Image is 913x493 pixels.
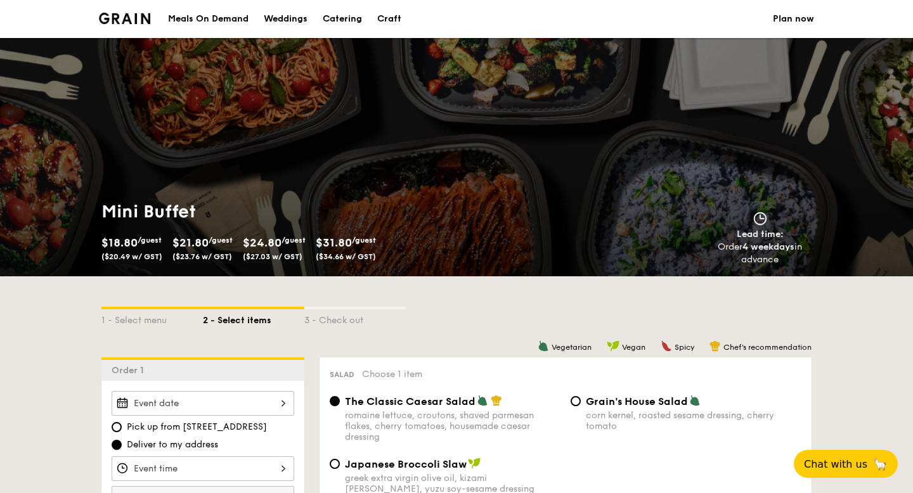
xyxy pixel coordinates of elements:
div: 2 - Select items [203,309,304,327]
div: Order in advance [703,241,817,266]
span: ($23.76 w/ GST) [172,252,232,261]
span: Choose 1 item [362,369,422,380]
img: icon-chef-hat.a58ddaea.svg [709,340,721,352]
span: Chef's recommendation [723,343,812,352]
input: The Classic Caesar Saladromaine lettuce, croutons, shaved parmesan flakes, cherry tomatoes, house... [330,396,340,406]
img: Grain [99,13,150,24]
img: icon-vegetarian.fe4039eb.svg [689,395,701,406]
input: Event time [112,456,294,481]
a: Logotype [99,13,150,24]
img: icon-vegan.f8ff3823.svg [468,458,481,469]
span: /guest [282,236,306,245]
span: Vegan [622,343,645,352]
span: /guest [352,236,376,245]
div: 1 - Select menu [101,309,203,327]
span: 🦙 [872,457,888,471]
span: Spicy [675,343,694,352]
input: Japanese Broccoli Slawgreek extra virgin olive oil, kizami [PERSON_NAME], yuzu soy-sesame dressing [330,459,340,469]
input: Event date [112,391,294,416]
span: Vegetarian [552,343,592,352]
span: Pick up from [STREET_ADDRESS] [127,421,267,433]
span: ($20.49 w/ GST) [101,252,162,261]
span: $18.80 [101,236,138,250]
input: Deliver to my address [112,440,122,450]
img: icon-clock.2db775ea.svg [751,212,770,226]
span: Japanese Broccoli Slaw [345,458,467,470]
span: Order 1 [112,365,149,376]
img: icon-vegetarian.fe4039eb.svg [477,395,488,406]
div: corn kernel, roasted sesame dressing, cherry tomato [586,410,801,432]
span: /guest [209,236,233,245]
span: Chat with us [804,458,867,470]
span: $31.80 [316,236,352,250]
span: Lead time: [737,229,784,240]
span: ($34.66 w/ GST) [316,252,376,261]
span: Salad [330,370,354,379]
strong: 4 weekdays [742,241,794,252]
img: icon-spicy.37a8142b.svg [661,340,672,352]
div: 3 - Check out [304,309,406,327]
span: The Classic Caesar Salad [345,395,476,407]
span: $21.80 [172,236,209,250]
span: $24.80 [243,236,282,250]
div: romaine lettuce, croutons, shaved parmesan flakes, cherry tomatoes, housemade caesar dressing [345,410,560,442]
button: Chat with us🦙 [794,450,898,478]
input: Pick up from [STREET_ADDRESS] [112,422,122,432]
span: /guest [138,236,162,245]
span: Grain's House Salad [586,395,688,407]
input: Grain's House Saladcorn kernel, roasted sesame dressing, cherry tomato [571,396,581,406]
h1: Mini Buffet [101,200,451,223]
img: icon-vegan.f8ff3823.svg [607,340,619,352]
img: icon-chef-hat.a58ddaea.svg [491,395,502,406]
span: Deliver to my address [127,439,218,451]
img: icon-vegetarian.fe4039eb.svg [538,340,549,352]
span: ($27.03 w/ GST) [243,252,302,261]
